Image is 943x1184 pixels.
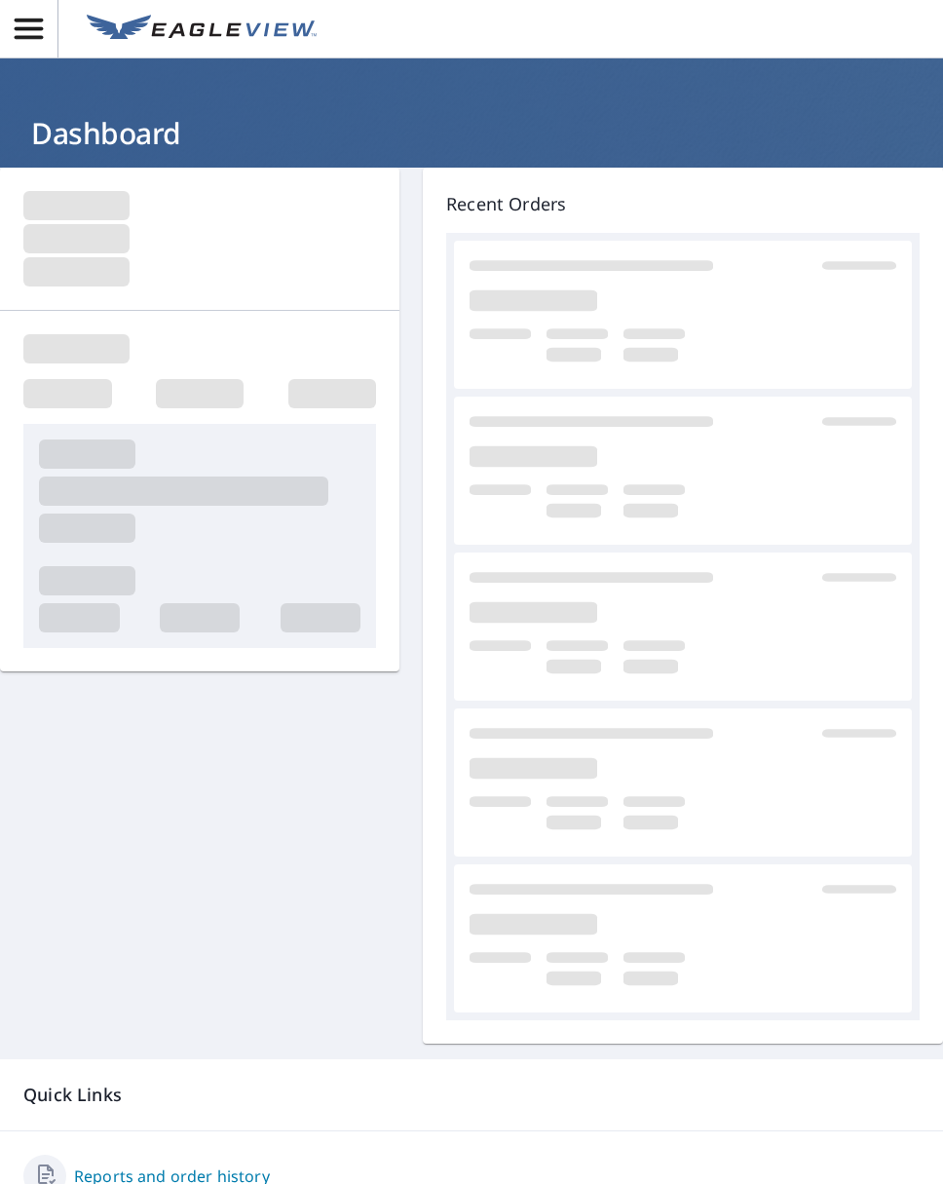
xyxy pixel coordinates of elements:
[446,191,920,217] p: Recent Orders
[87,15,317,44] img: EV Logo
[75,3,328,56] a: EV Logo
[23,113,920,153] h1: Dashboard
[23,1083,920,1107] p: Quick Links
